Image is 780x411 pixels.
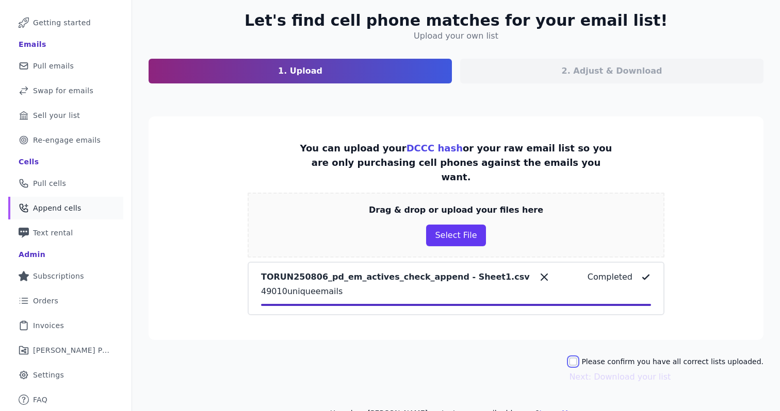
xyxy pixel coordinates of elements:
p: 2. Adjust & Download [562,65,662,77]
h4: Upload your own list [414,30,498,42]
p: 49010 unique emails [261,285,651,298]
div: Emails [19,39,46,49]
span: Pull emails [33,61,74,71]
span: Settings [33,370,64,380]
a: [PERSON_NAME] Performance [8,339,123,362]
p: TORUN250806_pd_em_actives_check_append - Sheet1.csv [261,271,530,283]
button: Select File [426,225,485,246]
span: Pull cells [33,178,66,189]
p: 1. Upload [278,65,322,77]
span: Swap for emails [33,85,93,96]
a: 1. Upload [149,59,452,83]
a: Sell your list [8,104,123,127]
span: FAQ [33,395,47,405]
a: DCCC hash [407,143,463,153]
span: [PERSON_NAME] Performance [33,345,111,355]
a: Settings [8,364,123,386]
button: Next: Download your list [569,371,671,383]
span: Orders [33,296,58,306]
a: Orders [8,289,123,312]
div: Cells [19,157,39,167]
span: Sell your list [33,110,80,121]
span: Getting started [33,18,91,28]
span: Re-engage emails [33,135,101,145]
div: Admin [19,249,45,260]
span: Invoices [33,320,64,331]
p: Completed [588,271,632,283]
p: Drag & drop or upload your files here [369,204,543,216]
span: Append cells [33,203,82,213]
a: Subscriptions [8,265,123,287]
a: Swap for emails [8,79,123,102]
a: Append cells [8,197,123,219]
a: FAQ [8,388,123,411]
span: Text rental [33,228,73,238]
a: Pull emails [8,55,123,77]
span: Subscriptions [33,271,84,281]
label: Please confirm you have all correct lists uploaded. [581,356,763,367]
a: Text rental [8,221,123,244]
a: Invoices [8,314,123,337]
a: Re-engage emails [8,129,123,151]
h2: Let's find cell phone matches for your email list! [245,11,668,30]
p: You can upload your or your raw email list so you are only purchasing cell phones against the ema... [300,141,612,184]
a: Getting started [8,11,123,34]
a: Pull cells [8,172,123,195]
